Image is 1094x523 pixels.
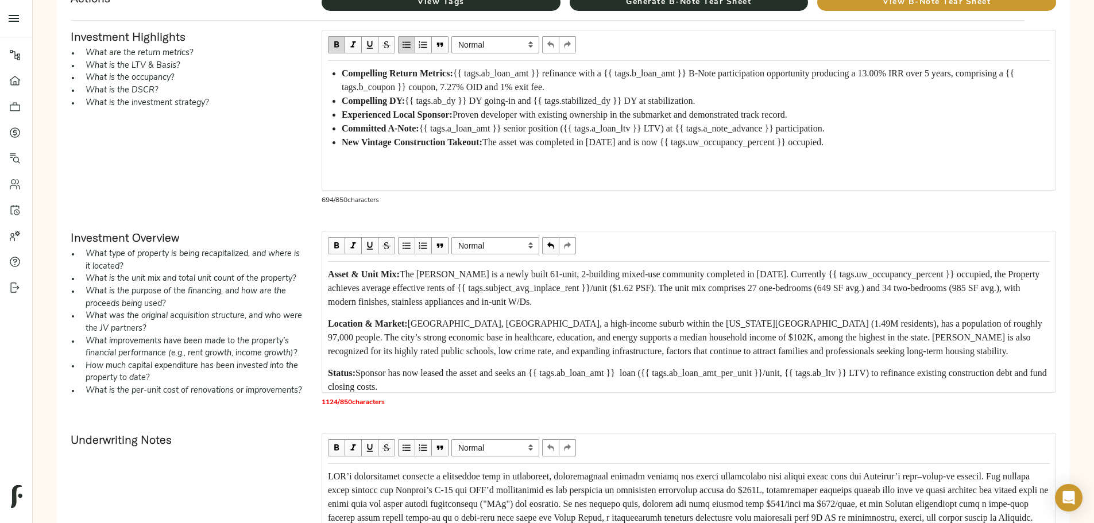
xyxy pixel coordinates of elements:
button: Blockquote [432,439,449,456]
li: What is the DSCR? [80,84,303,97]
select: Block type [451,439,539,456]
button: Underline [362,439,378,456]
li: What is the purpose of the financing, and how are the proceeds being used? [80,285,303,310]
li: What was the original acquisition structure, and who were the JV partners? [80,310,303,335]
button: Italic [345,439,362,456]
li: What is the per-unit cost of renovations or improvements? [80,385,303,397]
select: Block type [451,36,539,53]
li: How much capital expenditure has been invested into the property to date? [80,360,303,385]
button: Undo [542,237,559,254]
button: Redo [559,439,576,456]
button: Redo [559,36,576,53]
li: What are the return metrics? [80,47,303,60]
div: Open Intercom Messenger [1055,484,1083,512]
div: Edit text [323,262,1055,392]
button: Bold [328,237,345,254]
div: Edit text [323,61,1055,154]
button: Italic [345,237,362,254]
span: Status: [328,368,355,378]
span: Asset & Unit Mix: [328,269,400,279]
span: Compelling DY: [342,96,405,106]
p: 694 / 850 characters [322,195,1056,206]
li: What is the investment strategy? [80,97,303,110]
button: Strikethrough [378,439,395,456]
span: {{ tags.a_loan_amt }} senior position ({{ tags.a_loan_ltv }} LTV) at {{ tags.a_note_advance }} pa... [419,123,825,133]
li: What improvements have been made to the property’s financial performance (e.g., rent growth, inco... [80,335,303,360]
button: Underline [362,36,378,53]
li: What type of property is being recapitalized, and where is it located? [80,248,303,273]
button: UL [398,36,415,53]
button: Strikethrough [378,237,395,254]
span: Compelling Return Metrics: [342,68,453,78]
button: OL [415,36,432,53]
button: Undo [542,439,559,456]
span: Proven developer with existing ownership in the submarket and demonstrated track record. [453,110,787,119]
span: Location & Market: [328,319,408,328]
strong: Underwriting Notes [71,432,172,447]
span: Normal [451,36,539,53]
span: Sponsor has now leased the asset and seeks an {{ tags.ab_loan_amt }} loan ({{ tags.ab_loan_amt_pe... [328,368,1049,392]
button: Strikethrough [378,36,395,53]
span: Normal [451,237,539,254]
button: Bold [328,439,345,456]
p: 1124 / 850 characters [322,397,1056,408]
button: UL [398,237,415,254]
button: Italic [345,36,362,53]
span: Experienced Local Sponsor: [342,110,453,119]
button: Bold [328,36,345,53]
button: Blockquote [432,237,449,254]
strong: Investment Highlights [71,29,185,44]
span: {{ tags.ab_loan_amt }} refinance with a {{ tags.b_loan_amt }} B-Note participation opportunity pr... [342,68,1016,92]
span: [GEOGRAPHIC_DATA], [GEOGRAPHIC_DATA], a high-income suburb within the [US_STATE][GEOGRAPHIC_DATA]... [328,319,1045,356]
span: The asset was completed in [DATE] and is now {{ tags.uw_occupancy_percent }} occupied. [482,137,824,147]
button: Blockquote [432,36,449,53]
span: {{ tags.ab_dy }} DY going-in and {{ tags.stabilized_dy }} DY at stabilization. [405,96,695,106]
button: UL [398,439,415,456]
button: OL [415,237,432,254]
button: Undo [542,36,559,53]
li: What is the unit mix and total unit count of the property? [80,273,303,285]
span: The [PERSON_NAME] is a newly built 61-unit, 2-building mixed-use community completed in [DATE]. C... [328,269,1042,307]
button: Underline [362,237,378,254]
li: What is the LTV & Basis? [80,60,303,72]
span: New Vintage Construction Takeout: [342,137,482,147]
span: Normal [451,439,539,456]
select: Block type [451,237,539,254]
button: OL [415,439,432,456]
span: Committed A-Note: [342,123,419,133]
img: logo [11,485,22,508]
strong: Investment Overview [71,230,179,245]
li: What is the occupancy? [80,72,303,84]
button: Redo [559,237,576,254]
